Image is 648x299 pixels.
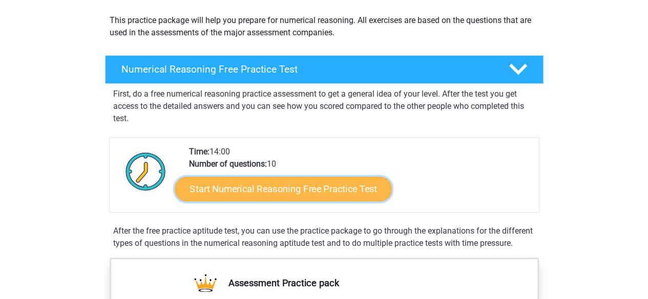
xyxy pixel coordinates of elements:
p: First, do a free numerical reasoning practice assessment to get a general idea of your level. Aft... [113,88,535,125]
a: Numerical Reasoning Free Practice Test [101,55,548,84]
b: Number of questions: [189,159,267,169]
h4: Numerical Reasoning Free Practice Test [121,63,492,75]
b: Time: [189,147,210,156]
div: 14:00 10 [181,146,538,212]
p: This practice package will help you prepare for numerical reasoning. All exercises are based on t... [110,14,539,39]
img: Clock [120,146,172,197]
div: After the free practice aptitude test, you can use the practice package to go through the explana... [109,225,539,249]
a: Start Numerical Reasoning Free Practice Test [175,176,391,201]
